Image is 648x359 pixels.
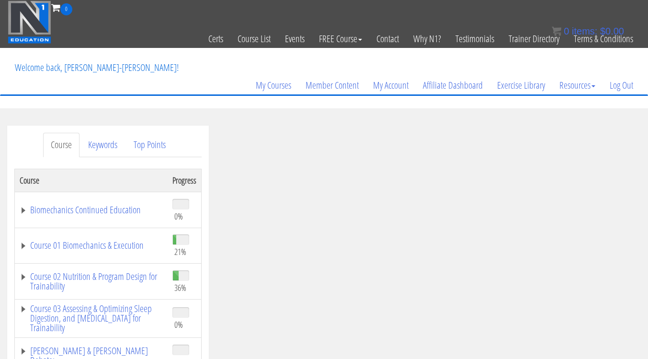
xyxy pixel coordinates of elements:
[174,246,186,257] span: 21%
[174,211,183,221] span: 0%
[8,48,186,87] p: Welcome back, [PERSON_NAME]-[PERSON_NAME]!
[126,133,173,157] a: Top Points
[298,62,366,108] a: Member Content
[20,272,163,291] a: Course 02 Nutrition & Program Design for Trainability
[278,15,312,62] a: Events
[15,169,168,192] th: Course
[249,62,298,108] a: My Courses
[552,26,624,36] a: 0 items: $0.00
[552,26,561,36] img: icon11.png
[20,304,163,333] a: Course 03 Assessing & Optimizing Sleep Digestion, and [MEDICAL_DATA] for Trainability
[312,15,369,62] a: FREE Course
[567,15,640,62] a: Terms & Conditions
[20,241,163,250] a: Course 01 Biomechanics & Execution
[174,282,186,293] span: 36%
[174,319,183,330] span: 0%
[60,3,72,15] span: 0
[490,62,552,108] a: Exercise Library
[20,205,163,215] a: Biomechanics Continued Education
[572,26,597,36] span: items:
[43,133,80,157] a: Course
[448,15,501,62] a: Testimonials
[168,169,202,192] th: Progress
[600,26,624,36] bdi: 0.00
[230,15,278,62] a: Course List
[406,15,448,62] a: Why N1?
[600,26,605,36] span: $
[201,15,230,62] a: Certs
[501,15,567,62] a: Trainer Directory
[416,62,490,108] a: Affiliate Dashboard
[369,15,406,62] a: Contact
[51,1,72,14] a: 0
[564,26,569,36] span: 0
[80,133,125,157] a: Keywords
[8,0,51,44] img: n1-education
[552,62,603,108] a: Resources
[366,62,416,108] a: My Account
[603,62,640,108] a: Log Out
